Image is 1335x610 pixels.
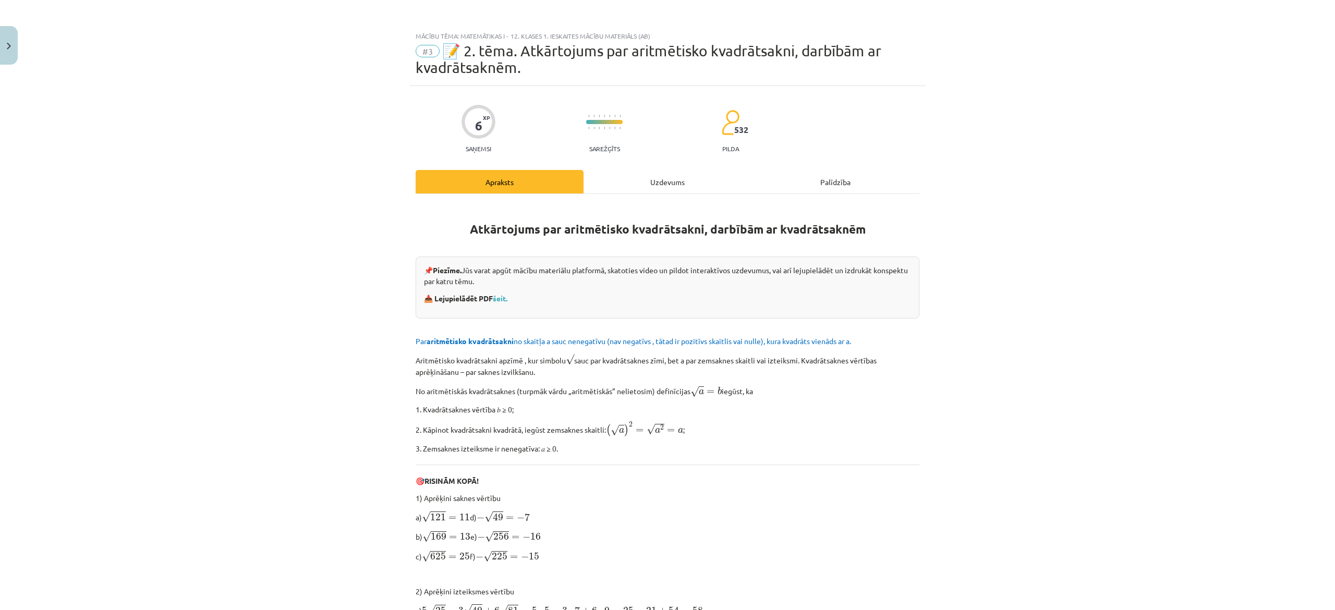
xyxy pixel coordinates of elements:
[636,429,644,433] span: =
[459,553,470,560] span: 25
[433,265,462,275] strong: Piezīme.
[584,170,751,193] div: Uzdevums
[416,493,919,504] p: 1) Aprēķini saknes vērtību
[416,404,919,415] p: 1. Kvadrātsaknes vērtība 𝑏 ≥ 0;
[678,428,683,433] span: a
[619,428,624,433] span: a
[424,265,911,287] p: 📌 Jūs varat apgūt mācību materiālu platformā, skatoties video un pildot interaktīvos uzdevumus, v...
[604,115,605,117] img: icon-short-line-57e1e144782c952c97e751825c79c345078a6d821885a25fce030b3d8c18986b.svg
[476,553,483,560] span: −
[718,387,722,395] span: b
[449,535,457,540] span: =
[448,516,456,520] span: =
[629,422,633,427] span: 2
[424,476,479,485] b: RISINĀM KOPĀ!
[512,535,519,540] span: =
[431,533,446,540] span: 169
[523,533,530,541] span: −
[599,115,600,117] img: icon-short-line-57e1e144782c952c97e751825c79c345078a6d821885a25fce030b3d8c18986b.svg
[416,443,919,454] p: 3. Zemsaknes izteiksme ir nenegatīva: 𝑎 ≥ 0.
[734,125,748,135] span: 532
[470,222,866,237] strong: Atkārtojums par aritmētisko kvadrātsakni, darbībām ar kvadrātsaknēm
[416,586,919,597] p: 2) Aprēķini izteiksmes vērtību
[483,115,490,120] span: XP
[416,510,919,523] p: a) d)
[416,32,919,40] div: Mācību tēma: Matemātikas i - 12. klases 1. ieskaites mācību materiāls (ab)
[620,127,621,129] img: icon-short-line-57e1e144782c952c97e751825c79c345078a6d821885a25fce030b3d8c18986b.svg
[593,127,594,129] img: icon-short-line-57e1e144782c952c97e751825c79c345078a6d821885a25fce030b3d8c18986b.svg
[477,533,485,541] span: −
[416,549,919,563] p: c) f)
[690,386,699,397] span: √
[448,555,456,559] span: =
[416,529,919,543] p: b) e)
[707,390,714,394] span: =
[416,336,851,346] span: Par no skaitļa a sauc nenegatīvu (nav negatīvs , tātad ir pozitīvs skaitlis vai nulle), kura kvad...
[609,115,610,117] img: icon-short-line-57e1e144782c952c97e751825c79c345078a6d821885a25fce030b3d8c18986b.svg
[599,127,600,129] img: icon-short-line-57e1e144782c952c97e751825c79c345078a6d821885a25fce030b3d8c18986b.svg
[430,553,446,560] span: 625
[506,516,514,520] span: =
[751,170,919,193] div: Palīdzība
[593,115,594,117] img: icon-short-line-57e1e144782c952c97e751825c79c345078a6d821885a25fce030b3d8c18986b.svg
[530,533,541,540] span: 16
[721,109,739,136] img: students-c634bb4e5e11cddfef0936a35e636f08e4e9abd3cc4e673bd6f9a4125e45ecb1.svg
[611,425,619,436] span: √
[422,531,431,542] span: √
[588,115,589,117] img: icon-short-line-57e1e144782c952c97e751825c79c345078a6d821885a25fce030b3d8c18986b.svg
[477,514,484,521] span: −
[517,514,525,521] span: −
[609,127,610,129] img: icon-short-line-57e1e144782c952c97e751825c79c345078a6d821885a25fce030b3d8c18986b.svg
[416,384,919,398] p: No aritmētiskās kvadrātsaknes (turpmāk vārdu „aritmētiskās” nelietosim) definīcijas iegūst, ka
[460,533,470,540] span: 13
[7,43,11,50] img: icon-close-lesson-0947bae3869378f0d4975bcd49f059093ad1ed9edebbc8119c70593378902aed.svg
[620,115,621,117] img: icon-short-line-57e1e144782c952c97e751825c79c345078a6d821885a25fce030b3d8c18986b.svg
[483,551,492,562] span: √
[424,294,509,303] strong: 📥 Lejupielādēt PDF
[427,336,514,346] b: aritmētisko kvadrātsakni
[416,42,881,76] span: 📝 2. tēma. Atkārtojums par aritmētisko kvadrātsakni, darbībām ar kvadrātsaknēm.
[416,421,919,437] p: 2. Kāpinot kvadrātsakni kvadrātā, iegūst zemsaknes skaitli: ;
[475,118,482,133] div: 6
[493,513,503,521] span: 49
[655,428,660,433] span: a
[624,424,629,436] span: )
[566,354,574,365] span: √
[484,511,493,522] span: √
[416,45,440,57] span: #3
[430,514,446,521] span: 121
[647,424,655,435] span: √
[588,127,589,129] img: icon-short-line-57e1e144782c952c97e751825c79c345078a6d821885a25fce030b3d8c18986b.svg
[604,127,605,129] img: icon-short-line-57e1e144782c952c97e751825c79c345078a6d821885a25fce030b3d8c18986b.svg
[660,425,664,430] span: 2
[492,553,507,560] span: 225
[529,553,539,560] span: 15
[525,513,530,521] span: 7
[416,353,919,377] p: Aritmētisko kvadrātsakni apzīmē , kur simbolu sauc par kvadrātsaknes zīmi, bet a par zemsaknes sk...
[699,389,704,395] span: a
[589,145,620,152] p: Sarežģīts
[510,555,518,559] span: =
[459,514,470,521] span: 11
[416,475,919,486] p: 🎯
[722,145,739,152] p: pilda
[493,294,507,303] a: šeit.
[667,429,675,433] span: =
[422,551,430,562] span: √
[606,424,611,436] span: (
[462,145,495,152] p: Saņemsi
[485,531,493,542] span: √
[422,511,430,522] span: √
[614,115,615,117] img: icon-short-line-57e1e144782c952c97e751825c79c345078a6d821885a25fce030b3d8c18986b.svg
[493,533,509,540] span: 256
[416,170,584,193] div: Apraksts
[521,553,529,560] span: −
[614,127,615,129] img: icon-short-line-57e1e144782c952c97e751825c79c345078a6d821885a25fce030b3d8c18986b.svg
